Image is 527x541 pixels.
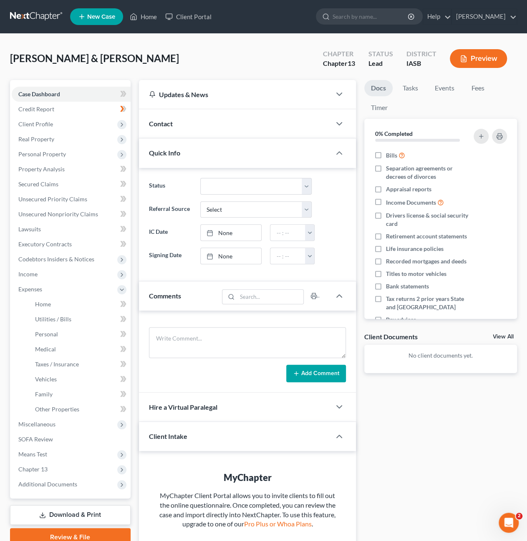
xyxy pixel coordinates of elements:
a: Home [28,297,131,312]
a: Secured Claims [12,177,131,192]
span: Expenses [18,286,42,293]
span: SOFA Review [18,436,53,443]
span: Executory Contracts [18,240,72,248]
label: Referral Source [145,201,196,218]
a: Pro Plus or Whoa Plans [244,520,311,528]
span: Client Intake [149,432,187,440]
a: Unsecured Nonpriority Claims [12,207,131,222]
span: Chapter 13 [18,466,48,473]
span: Drivers license & social security card [386,211,472,228]
span: Other Properties [35,406,79,413]
div: Chapter [323,49,355,59]
span: Titles to motor vehicles [386,270,446,278]
span: Client Profile [18,120,53,128]
a: Property Analysis [12,162,131,177]
button: Add Comment [286,365,346,382]
span: Bills [386,151,397,160]
label: IC Date [145,224,196,241]
a: None [201,225,262,240]
label: Status [145,178,196,195]
span: Tax returns 2 prior years State and [GEOGRAPHIC_DATA] [386,295,472,311]
a: Fees [464,80,491,96]
a: Taxes / Insurance [28,357,131,372]
a: Home [126,9,161,24]
span: Vehicles [35,376,57,383]
span: Secured Claims [18,180,58,188]
div: Chapter [323,59,355,68]
span: Property Analysis [18,165,65,173]
a: Vehicles [28,372,131,387]
span: New Case [87,14,115,20]
span: Recorded mortgages and deeds [386,257,466,265]
span: Medical [35,346,56,353]
a: Executory Contracts [12,237,131,252]
div: Status [368,49,393,59]
a: View All [493,334,514,340]
a: Timer [364,100,394,116]
a: Medical [28,342,131,357]
div: IASB [406,59,436,68]
span: Pay advices [386,316,416,324]
span: Unsecured Nonpriority Claims [18,210,98,218]
input: Search by name... [333,9,409,24]
span: Comments [149,292,181,300]
span: Separation agreements or decrees of divorces [386,164,472,181]
div: District [406,49,436,59]
div: Client Documents [364,332,418,341]
p: No client documents yet. [371,351,510,360]
span: Lawsuits [18,225,41,233]
span: MyChapter Client Portal allows you to invite clients to fill out the online questionnaire. Once c... [159,491,335,528]
input: -- : -- [270,248,305,264]
span: Income [18,270,38,278]
iframe: Intercom live chat [499,513,519,533]
span: Miscellaneous [18,421,55,428]
span: Bank statements [386,282,429,291]
input: -- : -- [270,225,305,240]
span: Taxes / Insurance [35,361,79,368]
a: SOFA Review [12,432,131,447]
span: Family [35,391,53,398]
span: 2 [516,513,522,519]
a: [PERSON_NAME] [452,9,517,24]
span: Contact [149,120,173,128]
span: Codebtors Insiders & Notices [18,255,94,263]
span: Utilities / Bills [35,316,71,323]
a: Client Portal [161,9,215,24]
a: Personal [28,327,131,342]
a: Tasks [396,80,425,96]
span: [PERSON_NAME] & [PERSON_NAME] [10,52,179,64]
span: Case Dashboard [18,90,60,98]
a: Other Properties [28,402,131,417]
span: Quick Info [149,149,180,157]
input: Search... [237,290,304,304]
a: Utilities / Bills [28,312,131,327]
span: Retirement account statements [386,232,467,240]
div: Lead [368,59,393,68]
span: Income Documents [386,198,436,207]
span: 13 [348,59,355,67]
a: Family [28,387,131,402]
span: Personal Property [18,150,66,158]
label: Signing Date [145,248,196,264]
div: MyChapter [156,471,339,484]
span: Personal [35,331,58,338]
span: Hire a Virtual Paralegal [149,403,217,411]
a: None [201,248,262,264]
a: Events [428,80,461,96]
span: Life insurance policies [386,245,444,253]
span: Unsecured Priority Claims [18,195,87,203]
span: Credit Report [18,105,54,113]
a: Lawsuits [12,222,131,237]
span: Real Property [18,135,54,143]
button: Preview [450,49,507,68]
span: Home [35,301,51,308]
a: Credit Report [12,102,131,117]
span: Additional Documents [18,481,77,488]
a: Download & Print [10,505,131,525]
strong: 0% Completed [375,130,413,137]
a: Case Dashboard [12,87,131,102]
a: Help [423,9,451,24]
a: Unsecured Priority Claims [12,192,131,207]
span: Means Test [18,451,47,458]
span: Appraisal reports [386,185,431,193]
